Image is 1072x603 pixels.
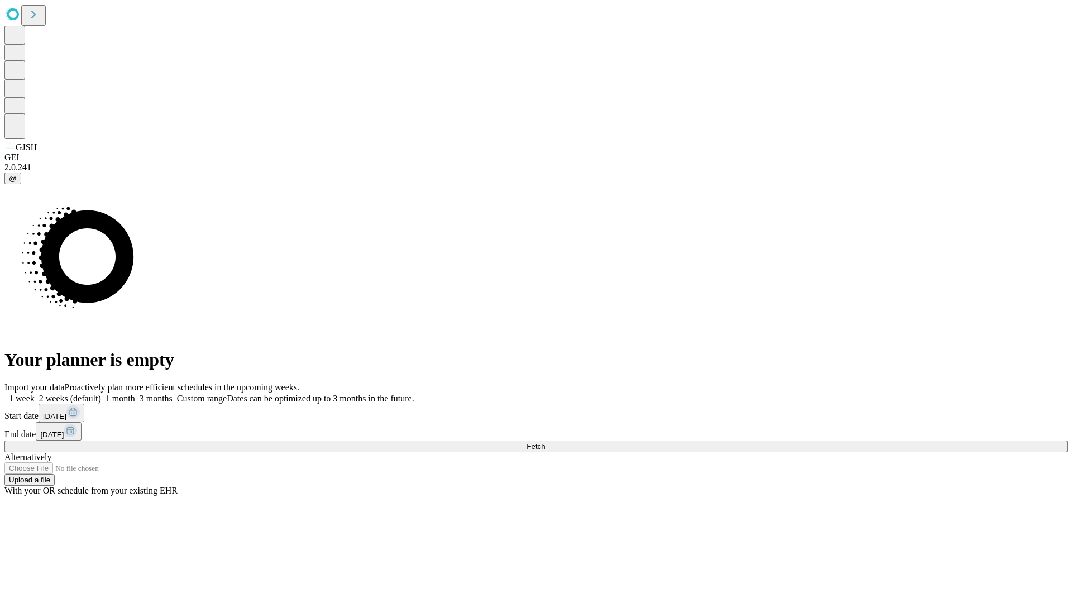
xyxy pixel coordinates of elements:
button: [DATE] [39,404,84,422]
span: Proactively plan more efficient schedules in the upcoming weeks. [65,382,299,392]
span: [DATE] [40,430,64,439]
div: 2.0.241 [4,162,1068,173]
span: [DATE] [43,412,66,420]
span: Custom range [177,394,227,403]
span: 1 week [9,394,35,403]
button: Upload a file [4,474,55,486]
span: 3 months [140,394,173,403]
span: Alternatively [4,452,51,462]
span: Fetch [527,442,545,451]
span: GJSH [16,142,37,152]
span: With your OR schedule from your existing EHR [4,486,178,495]
button: [DATE] [36,422,82,441]
span: 2 weeks (default) [39,394,101,403]
span: Dates can be optimized up to 3 months in the future. [227,394,414,403]
button: Fetch [4,441,1068,452]
div: Start date [4,404,1068,422]
div: GEI [4,152,1068,162]
h1: Your planner is empty [4,350,1068,370]
div: End date [4,422,1068,441]
button: @ [4,173,21,184]
span: 1 month [106,394,135,403]
span: Import your data [4,382,65,392]
span: @ [9,174,17,183]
